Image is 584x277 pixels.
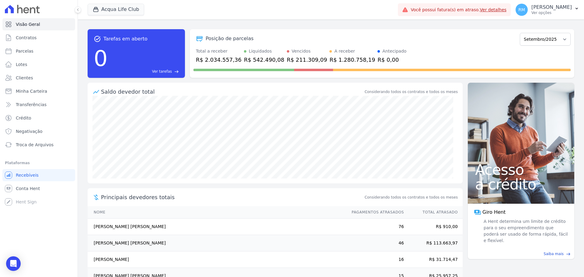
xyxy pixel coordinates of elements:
[346,219,404,235] td: 76
[88,219,346,235] td: [PERSON_NAME] [PERSON_NAME]
[471,251,571,257] a: Saiba mais east
[365,195,458,200] span: Considerando todos os contratos e todos os meses
[2,112,75,124] a: Crédito
[566,252,571,256] span: east
[152,69,172,74] span: Ver tarefas
[544,251,564,257] span: Saiba mais
[480,7,507,12] a: Ver detalhes
[2,182,75,195] a: Conta Hent
[206,35,254,42] div: Posição de parcelas
[16,21,40,27] span: Visão Geral
[5,159,73,167] div: Plataformas
[16,172,39,178] span: Recebíveis
[249,48,272,54] div: Liquidados
[110,69,179,74] a: Ver tarefas east
[531,10,572,15] p: Ver opções
[346,251,404,268] td: 16
[94,43,108,74] div: 0
[94,35,101,43] span: task_alt
[88,251,346,268] td: [PERSON_NAME]
[377,56,406,64] div: R$ 0,00
[88,4,144,15] button: Acqua Life Club
[531,4,572,10] p: [PERSON_NAME]
[16,128,43,134] span: Negativação
[2,32,75,44] a: Contratos
[511,1,584,18] button: RM [PERSON_NAME] Ver opções
[244,56,284,64] div: R$ 542.490,08
[88,235,346,251] td: [PERSON_NAME] [PERSON_NAME]
[382,48,406,54] div: Antecipado
[101,193,363,201] span: Principais devedores totais
[2,18,75,30] a: Visão Geral
[2,72,75,84] a: Clientes
[16,88,47,94] span: Minha Carteira
[16,35,36,41] span: Contratos
[404,219,463,235] td: R$ 910,00
[404,206,463,219] th: Total Atrasado
[16,115,31,121] span: Crédito
[16,142,54,148] span: Troca de Arquivos
[103,35,148,43] span: Tarefas em aberto
[346,206,404,219] th: Pagamentos Atrasados
[475,177,567,192] span: a crédito
[2,139,75,151] a: Troca de Arquivos
[16,75,33,81] span: Clientes
[292,48,311,54] div: Vencidos
[2,58,75,71] a: Lotes
[2,169,75,181] a: Recebíveis
[16,102,47,108] span: Transferências
[404,251,463,268] td: R$ 31.714,47
[16,185,40,192] span: Conta Hent
[174,69,179,74] span: east
[16,48,33,54] span: Parcelas
[196,48,242,54] div: Total a receber
[2,99,75,111] a: Transferências
[196,56,242,64] div: R$ 2.034.557,36
[101,88,363,96] div: Saldo devedor total
[2,45,75,57] a: Parcelas
[365,89,458,95] div: Considerando todos os contratos e todos os meses
[475,162,567,177] span: Acesso
[346,235,404,251] td: 46
[329,56,375,64] div: R$ 1.280.758,19
[482,218,568,244] span: A Hent determina um limite de crédito para o seu empreendimento que poderá ser usado de forma ráp...
[404,235,463,251] td: R$ 113.663,97
[334,48,355,54] div: A receber
[6,256,21,271] div: Open Intercom Messenger
[518,8,525,12] span: RM
[16,61,27,68] span: Lotes
[88,206,346,219] th: Nome
[2,85,75,97] a: Minha Carteira
[2,125,75,137] a: Negativação
[287,56,327,64] div: R$ 211.309,09
[482,209,506,216] span: Giro Hent
[411,7,506,13] span: Você possui fatura(s) em atraso.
